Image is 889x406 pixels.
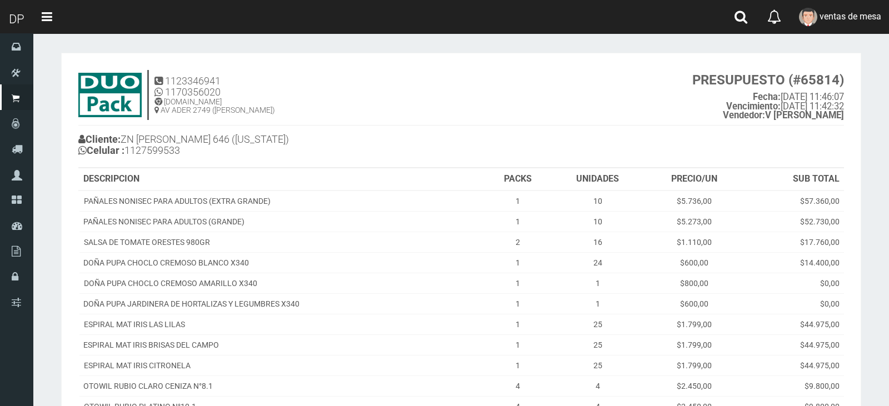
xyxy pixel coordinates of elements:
[154,98,275,115] h5: [DOMAIN_NAME] AV ADER 2749 ([PERSON_NAME])
[78,131,461,162] h4: ZN [PERSON_NAME] 646 ([US_STATE]) 1127599533
[551,355,645,375] td: 25
[551,334,645,355] td: 25
[744,273,845,293] td: $0,00
[744,168,845,191] th: SUB TOTAL
[692,72,844,88] strong: PRESUPUESTO (#65814)
[645,355,744,375] td: $1.799,00
[744,314,845,334] td: $44.975,00
[645,168,744,191] th: PRECIO/UN
[78,73,142,117] img: 9k=
[723,110,844,121] b: V [PERSON_NAME]
[753,92,781,102] strong: Fecha:
[645,314,744,334] td: $1.799,00
[485,314,551,334] td: 1
[79,232,485,252] td: SALSA DE TOMATE ORESTES 980GR
[79,293,485,314] td: DOÑA PUPA JARDINERA DE HORTALIZAS Y LEGUMBRES X340
[79,273,485,293] td: DOÑA PUPA CHOCLO CREMOSO AMARILLO X340
[744,191,845,212] td: $57.360,00
[485,191,551,212] td: 1
[78,133,121,145] b: Cliente:
[79,355,485,375] td: ESPIRAL MAT IRIS CITRONELA
[744,252,845,273] td: $14.400,00
[79,334,485,355] td: ESPIRAL MAT IRIS BRISAS DEL CAMPO
[820,11,881,22] span: ventas de mesa
[79,252,485,273] td: DOÑA PUPA CHOCLO CREMOSO BLANCO X340
[692,73,844,121] small: [DATE] 11:46:07 [DATE] 11:42:32
[551,191,645,212] td: 10
[79,168,485,191] th: DESCRIPCION
[79,314,485,334] td: ESPIRAL MAT IRIS LAS LILAS
[79,375,485,396] td: OTOWIL RUBIO CLARO CENIZA N°8.1
[645,232,744,252] td: $1.110,00
[485,252,551,273] td: 1
[551,293,645,314] td: 1
[645,191,744,212] td: $5.736,00
[645,334,744,355] td: $1.799,00
[551,252,645,273] td: 24
[744,355,845,375] td: $44.975,00
[78,144,124,156] b: Celular :
[551,168,645,191] th: UNIDADES
[551,211,645,232] td: 10
[726,101,781,112] strong: Vencimiento:
[485,168,551,191] th: PACKS
[485,273,551,293] td: 1
[79,211,485,232] td: PAÑALES NONISEC PARA ADULTOS (GRANDE)
[485,232,551,252] td: 2
[485,375,551,396] td: 4
[799,8,817,26] img: User Image
[744,375,845,396] td: $9.800,00
[645,252,744,273] td: $600,00
[551,314,645,334] td: 25
[551,232,645,252] td: 16
[485,334,551,355] td: 1
[744,232,845,252] td: $17.760,00
[485,211,551,232] td: 1
[723,110,765,121] strong: Vendedor:
[551,273,645,293] td: 1
[645,375,744,396] td: $2.450,00
[79,191,485,212] td: PAÑALES NONISEC PARA ADULTOS (EXTRA GRANDE)
[154,76,275,98] h4: 1123346941 1170356020
[485,293,551,314] td: 1
[645,273,744,293] td: $800,00
[645,211,744,232] td: $5.273,00
[744,334,845,355] td: $44.975,00
[744,211,845,232] td: $52.730,00
[645,293,744,314] td: $600,00
[744,293,845,314] td: $0,00
[485,355,551,375] td: 1
[551,375,645,396] td: 4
